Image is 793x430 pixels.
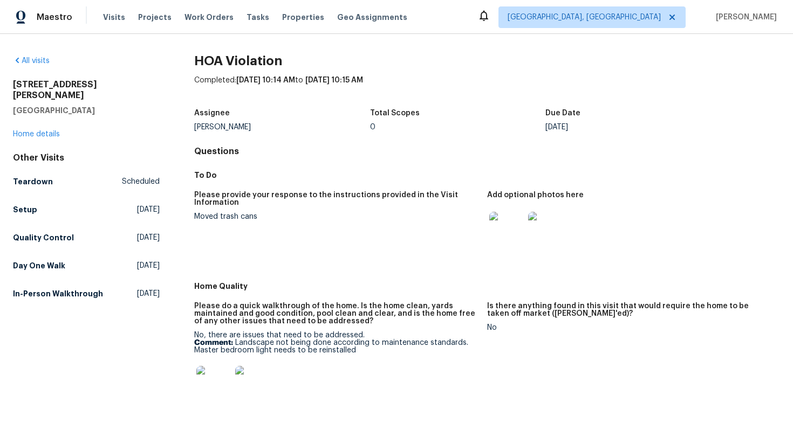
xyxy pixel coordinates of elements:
div: No, there are issues that need to be addressed. [194,331,478,407]
h5: Total Scopes [370,109,420,117]
span: Visits [103,12,125,23]
h5: Home Quality [194,281,780,292]
div: No [487,324,771,331]
h5: Please do a quick walkthrough of the home. Is the home clean, yards maintained and good condition... [194,302,478,325]
div: Completed: to [194,75,780,103]
a: TeardownScheduled [13,172,160,191]
span: [PERSON_NAME] [712,12,777,23]
h5: Please provide your response to the instructions provided in the Visit Information [194,191,478,206]
a: Home details [13,130,60,138]
h2: HOA Violation [194,56,780,66]
a: In-Person Walkthrough[DATE] [13,284,160,303]
a: All visits [13,57,50,65]
span: [DATE] [137,232,160,243]
h5: Is there anything found in this visit that would require the home to be taken off market ([PERSON... [487,302,771,317]
h5: Assignee [194,109,230,117]
span: [DATE] 10:14 AM [236,77,295,84]
span: [DATE] 10:15 AM [305,77,363,84]
div: Moved trash cans [194,213,478,220]
a: Day One Walk[DATE] [13,256,160,275]
div: [PERSON_NAME] [194,123,370,131]
p: Landscape not being done according to maintenance standards. Master bedroom light needs to be rei... [194,339,478,354]
span: [DATE] [137,260,160,271]
h5: [GEOGRAPHIC_DATA] [13,105,160,116]
b: Comment: [194,339,233,346]
div: [DATE] [545,123,721,131]
h2: [STREET_ADDRESS][PERSON_NAME] [13,79,160,101]
span: Tasks [247,13,269,21]
span: Properties [282,12,324,23]
span: Maestro [37,12,72,23]
span: [DATE] [137,288,160,299]
h5: Add optional photos here [487,191,584,199]
div: 0 [370,123,546,131]
span: Projects [138,12,172,23]
h5: In-Person Walkthrough [13,288,103,299]
h5: Teardown [13,176,53,187]
span: Work Orders [184,12,234,23]
span: [DATE] [137,204,160,215]
h5: Due Date [545,109,580,117]
h5: Setup [13,204,37,215]
h5: Day One Walk [13,260,65,271]
h5: Quality Control [13,232,74,243]
h5: To Do [194,170,780,181]
span: Geo Assignments [337,12,407,23]
h4: Questions [194,146,780,157]
span: Scheduled [122,176,160,187]
div: Other Visits [13,152,160,163]
span: [GEOGRAPHIC_DATA], [GEOGRAPHIC_DATA] [508,12,661,23]
a: Quality Control[DATE] [13,228,160,247]
a: Setup[DATE] [13,200,160,219]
